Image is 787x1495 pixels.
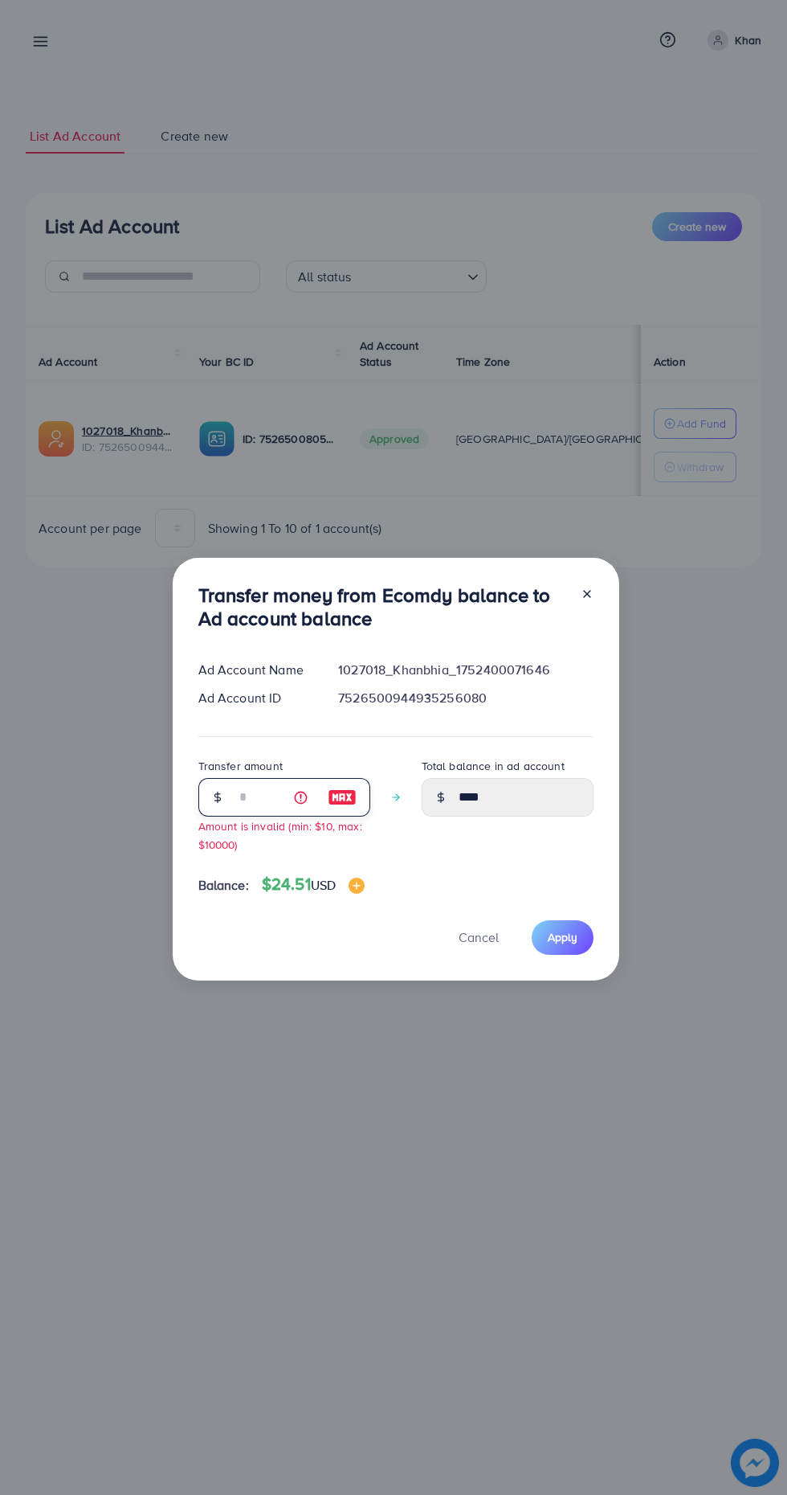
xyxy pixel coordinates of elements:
[349,878,365,894] img: image
[325,661,606,679] div: 1027018_Khanbhia_1752400071646
[325,689,606,707] div: 7526500944935256080
[422,758,565,774] label: Total balance in ad account
[548,929,577,945] span: Apply
[198,584,568,630] h3: Transfer money from Ecomdy balance to Ad account balance
[438,920,519,955] button: Cancel
[186,689,326,707] div: Ad Account ID
[198,876,249,895] span: Balance:
[311,876,336,894] span: USD
[262,874,365,895] h4: $24.51
[532,920,593,955] button: Apply
[198,758,283,774] label: Transfer amount
[459,928,499,946] span: Cancel
[328,788,357,807] img: image
[186,661,326,679] div: Ad Account Name
[198,818,362,852] small: Amount is invalid (min: $10, max: $10000)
